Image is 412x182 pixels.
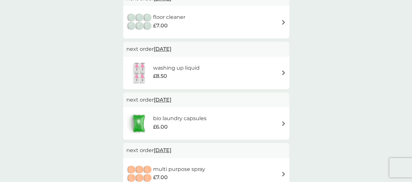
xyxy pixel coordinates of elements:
span: [DATE] [154,144,171,157]
img: bio laundry capsules [126,112,151,135]
span: £8.50 [153,72,167,80]
span: £7.00 [153,173,168,182]
h6: bio laundry capsules [153,114,206,123]
h6: washing up liquid [153,64,200,72]
img: arrow right [281,70,286,75]
p: next order [126,45,286,53]
p: next order [126,146,286,155]
img: arrow right [281,20,286,25]
p: next order [126,96,286,104]
span: £7.00 [153,21,168,30]
img: washing up liquid [126,62,153,84]
img: floor cleaner [126,11,153,34]
h6: multi purpose spray [153,165,205,174]
h6: floor cleaner [153,13,185,21]
img: arrow right [281,121,286,126]
img: arrow right [281,172,286,176]
span: [DATE] [154,93,171,106]
span: [DATE] [154,43,171,55]
span: £6.00 [153,123,167,131]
